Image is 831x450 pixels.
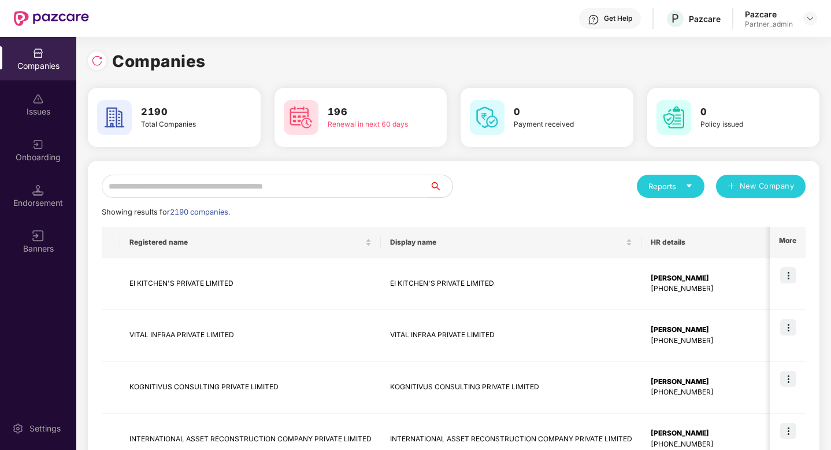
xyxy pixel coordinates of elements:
[120,227,381,258] th: Registered name
[129,238,363,247] span: Registered name
[470,100,504,135] img: svg+xml;base64,PHN2ZyB4bWxucz0iaHR0cDovL3d3dy53My5vcmcvMjAwMC9zdmciIHdpZHRoPSI2MCIgaGVpZ2h0PSI2MC...
[780,267,796,283] img: icon
[780,319,796,335] img: icon
[390,238,624,247] span: Display name
[381,258,641,310] td: EI KITCHEN'S PRIVATE LIMITED
[112,49,206,74] h1: Companies
[780,423,796,439] img: icon
[651,428,769,439] div: [PERSON_NAME]
[429,182,452,191] span: search
[381,310,641,362] td: VITAL INFRAA PRIVATE LIMITED
[700,119,787,130] div: Policy issued
[381,362,641,414] td: KOGNITIVUS CONSULTING PRIVATE LIMITED
[32,93,44,105] img: svg+xml;base64,PHN2ZyBpZD0iSXNzdWVzX2Rpc2FibGVkIiB4bWxucz0iaHR0cDovL3d3dy53My5vcmcvMjAwMC9zdmciIH...
[641,227,778,258] th: HR details
[728,182,735,191] span: plus
[284,100,318,135] img: svg+xml;base64,PHN2ZyB4bWxucz0iaHR0cDovL3d3dy53My5vcmcvMjAwMC9zdmciIHdpZHRoPSI2MCIgaGVpZ2h0PSI2MC...
[745,9,793,20] div: Pazcare
[514,105,600,120] h3: 0
[648,180,693,192] div: Reports
[120,258,381,310] td: EI KITCHEN'S PRIVATE LIMITED
[604,14,632,23] div: Get Help
[685,182,693,190] span: caret-down
[32,185,44,196] img: svg+xml;base64,PHN2ZyB3aWR0aD0iMTQuNSIgaGVpZ2h0PSIxNC41IiB2aWV3Qm94PSIwIDAgMTYgMTYiIGZpbGw9Im5vbm...
[514,119,600,130] div: Payment received
[381,227,641,258] th: Display name
[689,13,721,24] div: Pazcare
[651,335,769,346] div: [PHONE_NUMBER]
[672,12,679,25] span: P
[651,283,769,294] div: [PHONE_NUMBER]
[651,273,769,284] div: [PERSON_NAME]
[656,100,691,135] img: svg+xml;base64,PHN2ZyB4bWxucz0iaHR0cDovL3d3dy53My5vcmcvMjAwMC9zdmciIHdpZHRoPSI2MCIgaGVpZ2h0PSI2MC...
[120,362,381,414] td: KOGNITIVUS CONSULTING PRIVATE LIMITED
[651,377,769,388] div: [PERSON_NAME]
[32,139,44,150] img: svg+xml;base64,PHN2ZyB3aWR0aD0iMjAiIGhlaWdodD0iMjAiIHZpZXdCb3g9IjAgMCAyMCAyMCIgZmlsbD0ibm9uZSIgeG...
[806,14,815,23] img: svg+xml;base64,PHN2ZyBpZD0iRHJvcGRvd24tMzJ4MzIiIHhtbG5zPSJodHRwOi8vd3d3LnczLm9yZy8yMDAwL3N2ZyIgd2...
[170,208,230,216] span: 2190 companies.
[141,105,227,120] h3: 2190
[97,100,132,135] img: svg+xml;base64,PHN2ZyB4bWxucz0iaHR0cDovL3d3dy53My5vcmcvMjAwMC9zdmciIHdpZHRoPSI2MCIgaGVpZ2h0PSI2MC...
[141,119,227,130] div: Total Companies
[770,227,806,258] th: More
[91,55,103,67] img: svg+xml;base64,PHN2ZyBpZD0iUmVsb2FkLTMyeDMyIiB4bWxucz0iaHR0cDovL3d3dy53My5vcmcvMjAwMC9zdmciIHdpZH...
[716,175,806,198] button: plusNew Company
[700,105,787,120] h3: 0
[651,324,769,335] div: [PERSON_NAME]
[429,175,453,198] button: search
[32,230,44,242] img: svg+xml;base64,PHN2ZyB3aWR0aD0iMTYiIGhlaWdodD0iMTYiIHZpZXdCb3g9IjAgMCAxNiAxNiIgZmlsbD0ibm9uZSIgeG...
[14,11,89,26] img: New Pazcare Logo
[780,371,796,387] img: icon
[651,387,769,398] div: [PHONE_NUMBER]
[102,208,230,216] span: Showing results for
[120,310,381,362] td: VITAL INFRAA PRIVATE LIMITED
[328,119,414,130] div: Renewal in next 60 days
[745,20,793,29] div: Partner_admin
[32,47,44,59] img: svg+xml;base64,PHN2ZyBpZD0iQ29tcGFuaWVzIiB4bWxucz0iaHR0cDovL3d3dy53My5vcmcvMjAwMC9zdmciIHdpZHRoPS...
[328,105,414,120] h3: 196
[651,439,769,450] div: [PHONE_NUMBER]
[26,423,64,434] div: Settings
[740,180,795,192] span: New Company
[588,14,599,25] img: svg+xml;base64,PHN2ZyBpZD0iSGVscC0zMngzMiIgeG1sbnM9Imh0dHA6Ly93d3cudzMub3JnLzIwMDAvc3ZnIiB3aWR0aD...
[12,423,24,434] img: svg+xml;base64,PHN2ZyBpZD0iU2V0dGluZy0yMHgyMCIgeG1sbnM9Imh0dHA6Ly93d3cudzMub3JnLzIwMDAvc3ZnIiB3aW...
